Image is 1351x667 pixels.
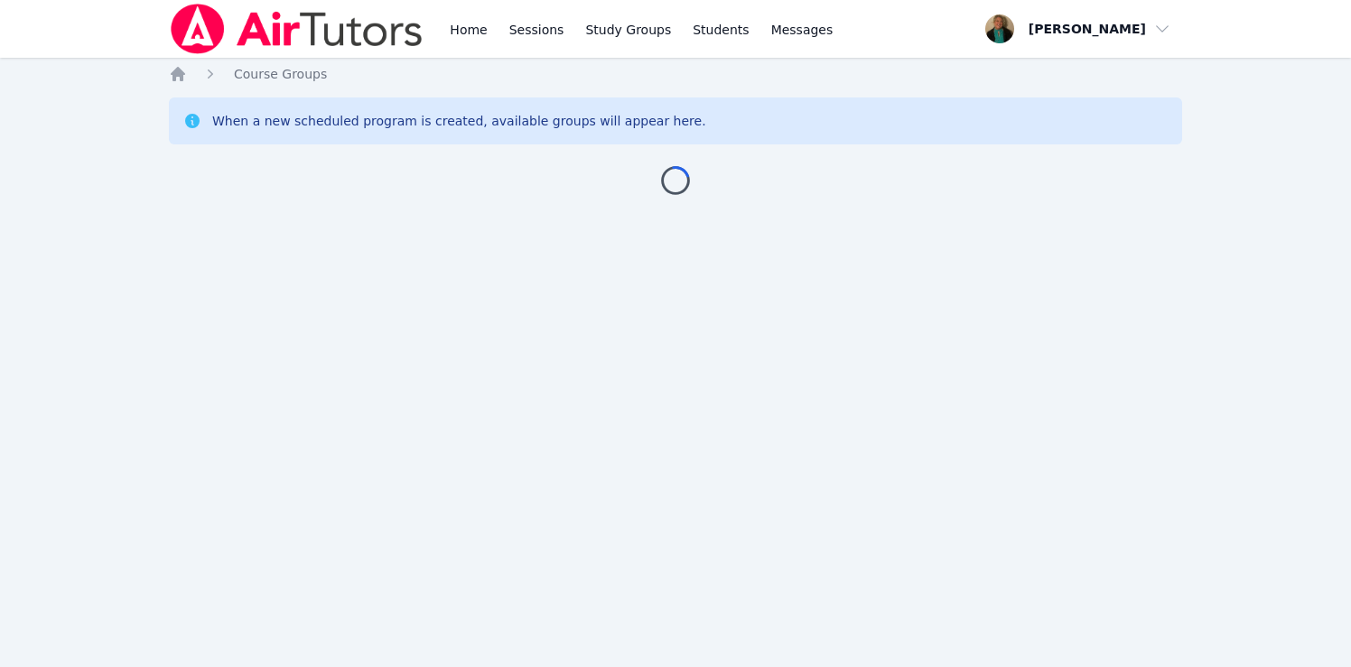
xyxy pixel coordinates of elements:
img: Air Tutors [169,4,424,54]
nav: Breadcrumb [169,65,1182,83]
span: Messages [771,21,834,39]
span: Course Groups [234,67,327,81]
div: When a new scheduled program is created, available groups will appear here. [212,112,706,130]
a: Course Groups [234,65,327,83]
